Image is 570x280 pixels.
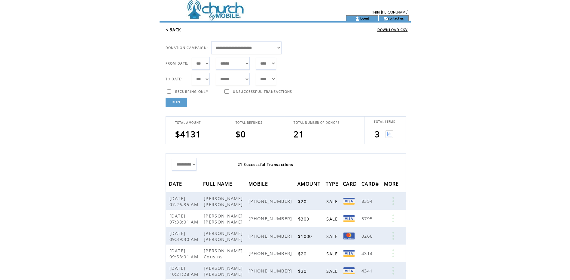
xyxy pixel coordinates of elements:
[204,230,244,242] span: [PERSON_NAME] [PERSON_NAME]
[343,267,355,274] img: Visa
[360,16,369,20] a: logout
[238,162,294,167] span: 21 Successful Transactions
[343,215,355,222] img: Visa
[298,233,314,239] span: $1000
[298,198,308,204] span: $20
[355,16,360,21] img: account_icon.gif
[248,233,294,239] span: [PHONE_NUMBER]
[326,198,339,204] span: SALE
[326,251,339,257] span: SALE
[361,198,374,204] span: 8354
[298,251,308,257] span: $20
[297,182,322,185] a: AMOUNT
[166,27,181,32] a: < BACK
[233,90,292,94] span: UNSUCCESSFUL TRANSACTIONS
[248,250,294,256] span: [PHONE_NUMBER]
[326,216,339,222] span: SALE
[377,28,408,32] a: DOWNLOAD CSV
[203,179,234,190] span: FULL NAME
[343,182,358,185] a: CARD
[384,179,401,190] span: MORE
[297,179,322,190] span: AMOUNT
[298,268,308,274] span: $30
[294,128,304,140] span: 21
[169,248,200,260] span: [DATE] 09:53:01 AM
[326,268,339,274] span: SALE
[204,195,244,207] span: [PERSON_NAME] [PERSON_NAME]
[326,179,340,190] span: TYPE
[383,16,388,21] img: contact_us_icon.gif
[203,182,234,185] a: FULL NAME
[169,182,184,185] a: DATE
[166,61,189,65] span: FROM DATE:
[166,77,183,81] span: TO DATE:
[343,250,355,257] img: VISA
[343,198,355,205] img: VISA
[204,248,243,260] span: [PERSON_NAME] Cousins
[175,90,209,94] span: RECURRING ONLY
[169,213,200,225] span: [DATE] 07:38:01 AM
[175,121,201,125] span: TOTAL AMOUNT
[169,179,184,190] span: DATE
[175,128,201,140] span: $4131
[169,230,200,242] span: [DATE] 09:39:30 AM
[326,233,339,239] span: SALE
[372,10,408,14] span: Hello [PERSON_NAME]
[248,268,294,274] span: [PHONE_NUMBER]
[326,182,340,185] a: TYPE
[374,120,395,124] span: TOTAL ITEMS
[248,182,270,185] a: MOBILE
[169,265,200,277] span: [DATE] 10:21:28 AM
[388,16,404,20] a: contact us
[343,179,358,190] span: CARD
[343,233,355,239] img: Mastercard
[248,179,270,190] span: MOBILE
[294,121,340,125] span: TOTAL NUMBER OF DONORS
[386,130,393,138] img: View graph
[248,215,294,221] span: [PHONE_NUMBER]
[361,268,374,274] span: 4341
[169,195,200,207] span: [DATE] 07:26:35 AM
[204,213,244,225] span: [PERSON_NAME] [PERSON_NAME]
[375,128,380,140] span: 3
[166,98,187,107] a: RUN
[236,128,246,140] span: $0
[361,215,374,221] span: 5795
[236,121,262,125] span: TOTAL REFUNDS
[248,198,294,204] span: [PHONE_NUMBER]
[166,46,208,50] span: DONATION CAMPAIGN:
[361,182,381,185] a: CARD#
[361,250,374,256] span: 4314
[204,265,244,277] span: [PERSON_NAME] [PERSON_NAME]
[361,179,381,190] span: CARD#
[361,233,374,239] span: 0266
[298,216,311,222] span: $300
